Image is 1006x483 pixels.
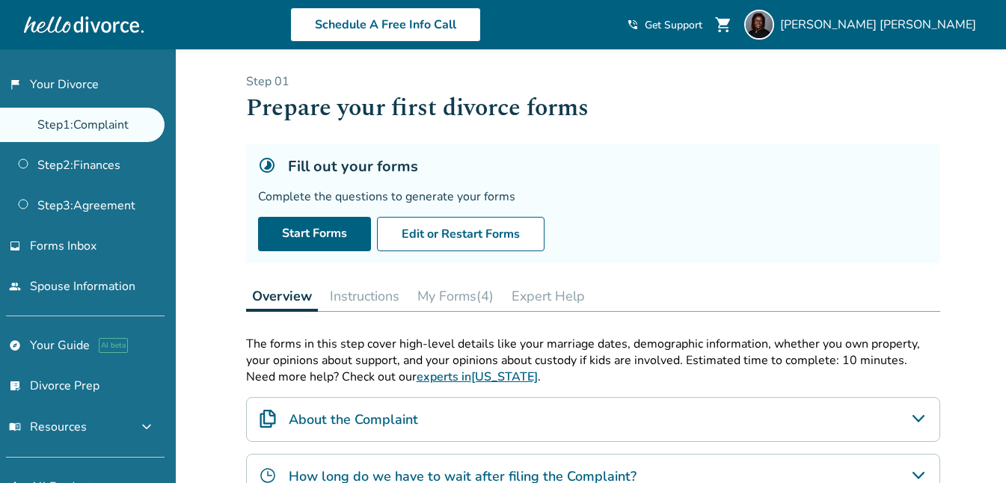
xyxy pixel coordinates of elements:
[9,380,21,392] span: list_alt_check
[714,16,732,34] span: shopping_cart
[99,338,128,353] span: AI beta
[289,410,418,429] h4: About the Complaint
[138,418,156,436] span: expand_more
[324,281,405,311] button: Instructions
[288,156,418,176] h5: Fill out your forms
[246,397,940,442] div: About the Complaint
[411,281,500,311] button: My Forms(4)
[506,281,591,311] button: Expert Help
[9,79,21,90] span: flag_2
[645,18,702,32] span: Get Support
[258,217,371,251] a: Start Forms
[9,419,87,435] span: Resources
[9,339,21,351] span: explore
[780,16,982,33] span: [PERSON_NAME] [PERSON_NAME]
[9,240,21,252] span: inbox
[246,369,940,385] p: Need more help? Check out our .
[246,90,940,126] h1: Prepare your first divorce forms
[246,281,318,312] button: Overview
[259,410,277,428] img: About the Complaint
[290,7,481,42] a: Schedule A Free Info Call
[246,336,940,369] div: The forms in this step cover high-level details like your marriage dates, demographic information...
[627,18,702,32] a: phone_in_talkGet Support
[417,369,538,385] a: experts in[US_STATE]
[30,238,96,254] span: Forms Inbox
[377,217,545,251] button: Edit or Restart Forms
[9,421,21,433] span: menu_book
[9,280,21,292] span: people
[931,411,1006,483] iframe: Chat Widget
[744,10,774,40] img: Rayjean Morgan
[258,188,928,205] div: Complete the questions to generate your forms
[246,73,940,90] p: Step 0 1
[627,19,639,31] span: phone_in_talk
